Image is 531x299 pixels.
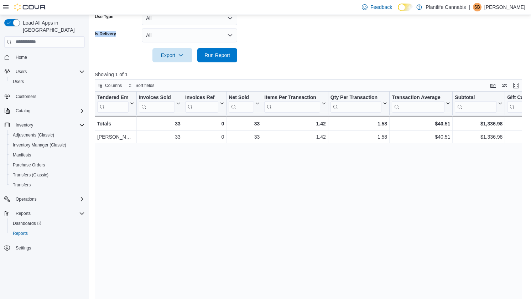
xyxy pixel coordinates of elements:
p: | [469,3,470,11]
button: Items Per Transaction [264,94,326,113]
span: Customers [16,94,36,99]
span: Load All Apps in [GEOGRAPHIC_DATA] [20,19,85,33]
a: Inventory Manager (Classic) [10,141,69,149]
span: Manifests [10,151,85,159]
div: 1.58 [330,133,387,141]
span: Feedback [370,4,392,11]
span: Reports [16,211,31,216]
span: Export [157,48,188,62]
span: Catalog [13,107,85,115]
div: Invoices Ref [185,94,218,101]
button: Inventory [1,120,88,130]
label: Use Type [95,14,113,20]
div: Subtotal [455,94,497,113]
div: $1,336.98 [455,133,503,141]
button: Purchase Orders [7,160,88,170]
button: All [142,11,237,25]
button: Transfers (Classic) [7,170,88,180]
button: Qty Per Transaction [330,94,387,113]
span: Reports [10,229,85,238]
button: Adjustments (Classic) [7,130,88,140]
span: Customers [13,92,85,100]
span: Inventory Manager (Classic) [10,141,85,149]
span: Manifests [13,152,31,158]
div: Net Sold [229,94,254,101]
a: Adjustments (Classic) [10,131,57,139]
div: Invoices Sold [139,94,175,113]
a: Dashboards [7,218,88,228]
button: Display options [500,81,509,90]
button: Subtotal [455,94,503,113]
button: Keyboard shortcuts [489,81,498,90]
button: Run Report [197,48,237,62]
span: Catalog [16,108,30,114]
button: Reports [7,228,88,238]
div: 33 [139,133,181,141]
span: Columns [105,83,122,88]
p: Showing 1 of 1 [95,71,526,78]
div: Tendered Employee [97,94,129,101]
span: Users [13,67,85,76]
p: Plantlife Cannabis [426,3,466,11]
div: Items Per Transaction [264,94,320,113]
div: [PERSON_NAME] [97,133,134,141]
span: Sort fields [135,83,154,88]
button: Transaction Average [392,94,450,113]
div: $1,336.98 [455,119,503,128]
span: Transfers [10,181,85,189]
a: Customers [13,92,39,101]
div: Totals [97,119,134,128]
div: Invoices Ref [185,94,218,113]
button: Users [1,67,88,77]
div: 0 [185,119,224,128]
span: Users [10,77,85,86]
p: [PERSON_NAME] [484,3,525,11]
div: Qty Per Transaction [330,94,381,113]
div: 0 [185,133,224,141]
span: Settings [13,243,85,252]
span: Home [13,53,85,62]
a: Users [10,77,27,86]
button: Invoices Sold [139,94,181,113]
a: Transfers (Classic) [10,171,51,179]
span: Dashboards [13,221,41,226]
span: Users [13,79,24,84]
div: Stephanie Brimner [473,3,481,11]
a: Settings [13,244,34,252]
button: Operations [1,194,88,204]
div: Tendered Employee [97,94,129,113]
span: Adjustments (Classic) [13,132,54,138]
button: Customers [1,91,88,101]
button: Export [152,48,192,62]
img: Cova [14,4,46,11]
button: Catalog [13,107,33,115]
button: Columns [95,81,125,90]
div: Transaction Average [392,94,444,113]
span: Users [16,69,27,74]
div: Transaction Average [392,94,444,101]
span: Run Report [204,52,230,59]
span: Reports [13,231,28,236]
button: Reports [1,208,88,218]
label: Is Delivery [95,31,116,37]
div: $40.51 [392,119,450,128]
span: Transfers [13,182,31,188]
span: Settings [16,245,31,251]
div: Qty Per Transaction [330,94,381,101]
span: Transfers (Classic) [13,172,48,178]
span: Purchase Orders [13,162,45,168]
button: Home [1,52,88,62]
button: Tendered Employee [97,94,134,113]
div: 33 [229,133,260,141]
button: Users [13,67,30,76]
button: Inventory [13,121,36,129]
span: Operations [13,195,85,203]
span: Home [16,55,27,60]
button: Invoices Ref [185,94,224,113]
button: Sort fields [125,81,157,90]
div: Invoices Sold [139,94,175,101]
a: Dashboards [10,219,44,228]
nav: Complex example [4,49,85,272]
button: All [142,28,237,42]
button: Settings [1,243,88,253]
